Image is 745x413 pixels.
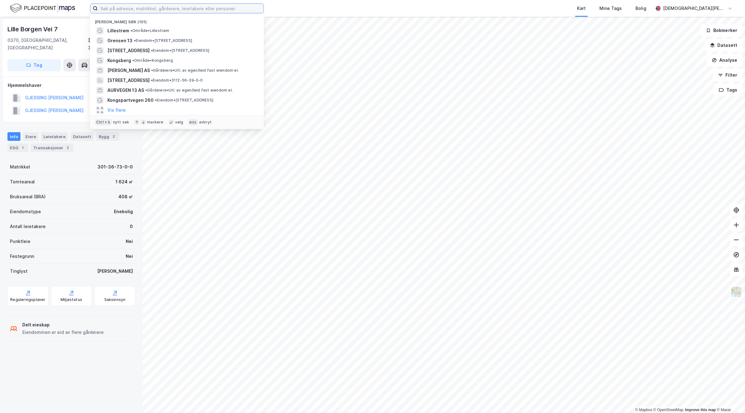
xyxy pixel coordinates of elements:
iframe: Chat Widget [714,383,745,413]
div: 1 624 ㎡ [115,178,133,186]
button: Datasett [705,39,743,52]
span: [STREET_ADDRESS] [107,47,150,54]
span: • [145,88,147,92]
div: Bygg [96,132,119,141]
div: esc [188,119,198,125]
div: Tinglyst [10,267,28,275]
div: Eiendomstype [10,208,41,215]
div: Festegrunn [10,253,34,260]
span: Grensen 13 [107,37,133,44]
div: Nei [126,238,133,245]
span: Eiendom • [STREET_ADDRESS] [151,48,209,53]
a: OpenStreetMap [653,408,684,412]
div: Kart [577,5,586,12]
span: • [134,38,136,43]
div: 1 [20,145,26,151]
div: Saksinnsyn [104,297,126,302]
div: Matrikkel [10,163,30,171]
div: 301-36-73-0-0 [97,163,133,171]
span: Eiendom • [STREET_ADDRESS] [134,38,192,43]
div: 408 ㎡ [118,193,133,200]
div: Tomteareal [10,178,35,186]
button: Tag [7,59,61,71]
div: Transaksjoner [31,143,73,152]
div: nytt søk [113,120,129,125]
div: 2 [65,145,71,151]
div: Eiere [23,132,38,141]
span: Eiendom • 3112-56-39-0-0 [151,78,203,83]
div: avbryt [199,120,212,125]
div: Enebolig [114,208,133,215]
span: [STREET_ADDRESS] [107,77,150,84]
div: Ctrl + k [95,119,112,125]
span: Lillestrøm [107,27,129,34]
span: Område • Kongsberg [132,58,173,63]
span: Gårdeiere • Utl. av egen/leid fast eiendom el. [151,68,239,73]
div: [PERSON_NAME] søk (101) [90,15,264,26]
div: markere [147,120,163,125]
span: Eiendom • [STREET_ADDRESS] [155,98,213,103]
span: Kongsberg [107,57,131,64]
span: Kongspartvegen 260 [107,97,154,104]
button: Bokmerker [701,24,743,37]
div: Nei [126,253,133,260]
a: Mapbox [635,408,652,412]
img: logo.f888ab2527a4732fd821a326f86c7f29.svg [10,3,75,14]
div: Punktleie [10,238,30,245]
div: Miljøstatus [61,297,82,302]
a: Improve this map [685,408,716,412]
div: Datasett [70,132,94,141]
img: Z [730,286,742,298]
div: [GEOGRAPHIC_DATA], 36/73 [88,37,135,52]
button: Analyse [707,54,743,66]
div: Bolig [635,5,646,12]
div: Eiendommen er eid av flere gårdeiere [22,329,104,336]
div: 0370, [GEOGRAPHIC_DATA], [GEOGRAPHIC_DATA] [7,37,88,52]
span: Gårdeiere • Utl. av egen/leid fast eiendom el. [145,88,233,93]
span: AURVEGEN 13 AS [107,87,144,94]
span: • [151,48,153,53]
span: • [151,68,153,73]
div: Mine Tags [599,5,622,12]
div: velg [175,120,183,125]
div: 2 [111,133,117,140]
button: Vis flere [107,106,126,114]
span: Område • Lillestrøm [130,28,169,33]
div: 0 [130,223,133,230]
div: Lille Borgen Vei 7 [7,24,59,34]
div: Delt eieskap [22,321,104,329]
div: Leietakere [41,132,68,141]
div: [DEMOGRAPHIC_DATA][PERSON_NAME] [663,5,725,12]
span: • [130,28,132,33]
button: Tags [714,84,743,96]
span: • [155,98,157,102]
div: Bruksareal (BRA) [10,193,46,200]
button: Filter [713,69,743,81]
span: [PERSON_NAME] AS [107,67,150,74]
div: ESG [7,143,28,152]
div: Info [7,132,20,141]
div: Reguleringsplaner [10,297,45,302]
span: • [151,78,153,83]
div: Hjemmelshaver [8,82,135,89]
div: Antall leietakere [10,223,46,230]
span: • [132,58,134,63]
div: [PERSON_NAME] [97,267,133,275]
input: Søk på adresse, matrikkel, gårdeiere, leietakere eller personer [98,4,264,13]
